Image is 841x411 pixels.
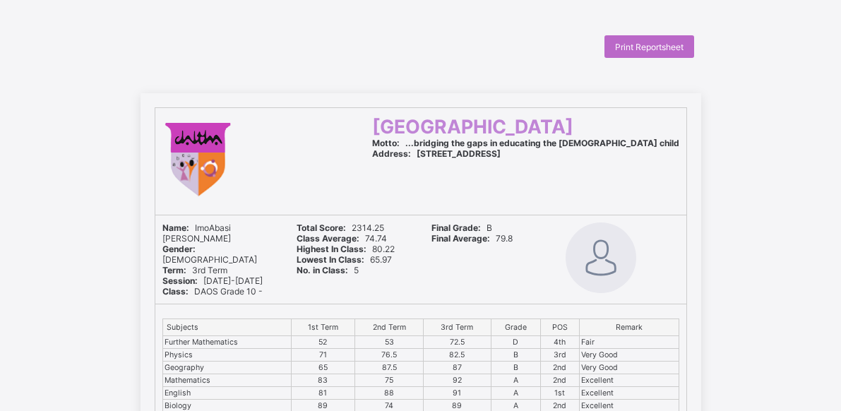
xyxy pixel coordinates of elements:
b: Term: [162,265,186,275]
td: 2nd [540,361,579,374]
td: 92 [424,374,491,386]
span: [STREET_ADDRESS] [372,148,501,159]
span: Print Reportsheet [615,42,684,52]
b: Name: [162,222,189,233]
span: 2314.25 [297,222,384,233]
td: 81 [291,386,354,399]
td: 2nd [540,374,579,386]
td: Very Good [579,348,679,361]
td: Fair [579,335,679,348]
span: 5 [297,265,359,275]
td: 87.5 [355,361,424,374]
td: A [491,386,540,399]
td: 83 [291,374,354,386]
b: Highest In Class: [297,244,366,254]
td: 82.5 [424,348,491,361]
span: 79.8 [431,233,513,244]
span: [GEOGRAPHIC_DATA] [372,115,573,138]
td: Physics [162,348,291,361]
th: Remark [579,318,679,335]
td: 76.5 [355,348,424,361]
span: [DEMOGRAPHIC_DATA] [162,244,257,265]
span: 74.74 [297,233,387,244]
td: B [491,361,540,374]
span: 3rd Term [162,265,227,275]
td: A [491,374,540,386]
span: DAOS Grade 10 - [162,286,263,297]
span: B [431,222,492,233]
td: D [491,335,540,348]
b: Lowest In Class: [297,254,364,265]
th: POS [540,318,579,335]
span: ...bridging the gaps in educating the [DEMOGRAPHIC_DATA] child [372,138,679,148]
th: Grade [491,318,540,335]
td: 3rd [540,348,579,361]
b: Final Grade: [431,222,481,233]
b: Class: [162,286,189,297]
td: Very Good [579,361,679,374]
td: 71 [291,348,354,361]
th: 2nd Term [355,318,424,335]
td: Further Mathematics [162,335,291,348]
td: 88 [355,386,424,399]
th: 1st Term [291,318,354,335]
td: 91 [424,386,491,399]
td: 87 [424,361,491,374]
td: 1st [540,386,579,399]
td: B [491,348,540,361]
td: 65 [291,361,354,374]
th: 3rd Term [424,318,491,335]
b: Motto: [372,138,400,148]
td: English [162,386,291,399]
b: Address: [372,148,411,159]
td: 53 [355,335,424,348]
td: Geography [162,361,291,374]
b: Final Average: [431,233,490,244]
b: Class Average: [297,233,359,244]
td: Excellent [579,386,679,399]
b: Total Score: [297,222,346,233]
td: 75 [355,374,424,386]
td: Mathematics [162,374,291,386]
span: ImoAbasi [PERSON_NAME] [162,222,231,244]
b: Gender: [162,244,196,254]
td: 72.5 [424,335,491,348]
b: Session: [162,275,198,286]
span: 80.22 [297,244,395,254]
span: [DATE]-[DATE] [162,275,263,286]
th: Subjects [162,318,291,335]
td: 52 [291,335,354,348]
td: Excellent [579,374,679,386]
td: 4th [540,335,579,348]
span: 65.97 [297,254,392,265]
b: No. in Class: [297,265,348,275]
